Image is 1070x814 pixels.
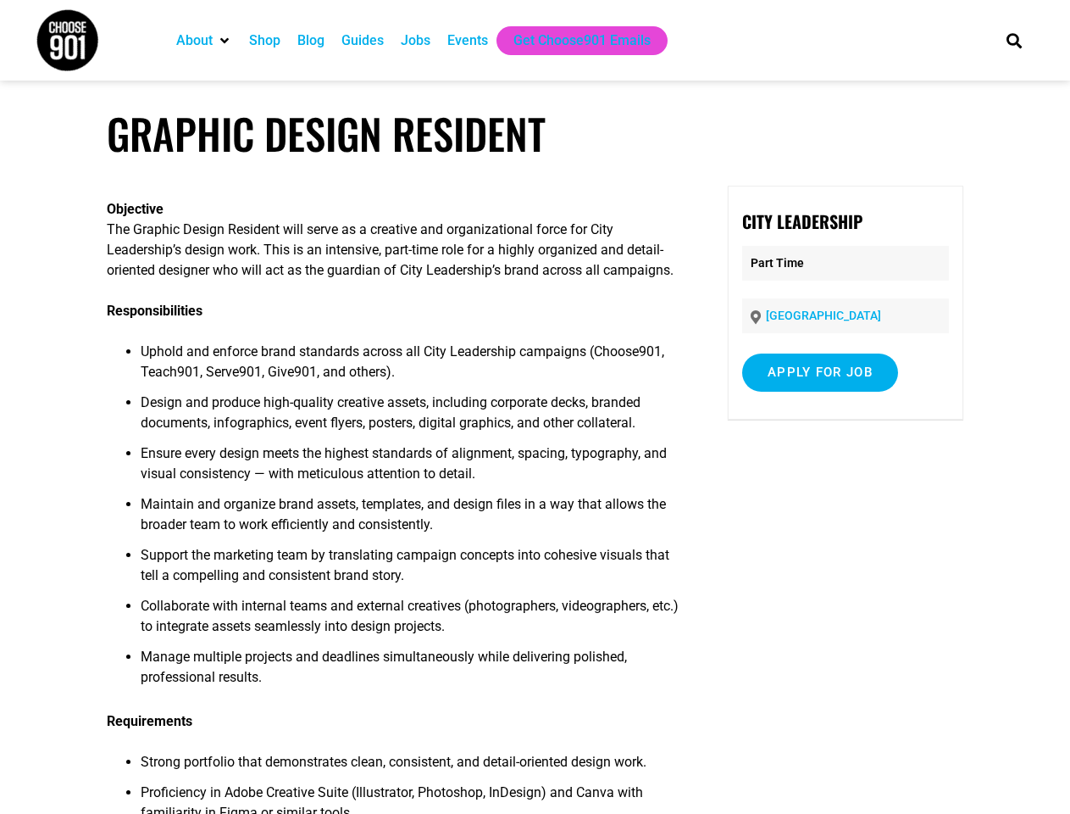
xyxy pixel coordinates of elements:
[297,31,324,51] a: Blog
[742,209,862,234] strong: City Leadership
[401,31,430,51] a: Jobs
[141,394,640,431] span: Design and produce high-quality creative assets, including corporate decks, branded documents, in...
[341,31,384,51] a: Guides
[249,31,280,51] a: Shop
[1000,26,1028,54] div: Search
[141,496,666,532] span: Maintain and organize brand assets, templates, and design files in a way that allows the broader ...
[742,354,898,392] input: Apply for job
[742,246,949,281] p: Part Time
[141,754,646,770] span: Strong portfolio that demonstrates clean, consistent, and detail-oriented design work.
[141,445,667,482] span: Ensure every design meets the highest standards of alignment, spacing, typography, and visual con...
[107,221,674,278] span: The Graphic Design Resident will serve as a creative and organizational force for City Leadership...
[141,598,679,634] span: Collaborate with internal teams and external creatives (photographers, videographers, etc.) to in...
[141,547,669,583] span: Support the marketing team by translating campaign concepts into cohesive visuals that tell a com...
[447,31,488,51] a: Events
[141,343,664,380] span: Uphold and enforce brand standards across all City Leadership campaigns (Choose901, Teach901, Ser...
[766,309,881,322] a: [GEOGRAPHIC_DATA]
[513,31,651,51] a: Get Choose901 Emails
[107,201,164,217] b: Objective
[107,303,202,319] b: Responsibilities
[141,649,627,685] span: Manage multiple projects and deadlines simultaneously while delivering polished, professional res...
[176,31,213,51] a: About
[168,26,978,55] nav: Main nav
[107,713,192,729] b: Requirements
[168,26,241,55] div: About
[107,109,962,159] h1: Graphic Design Resident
